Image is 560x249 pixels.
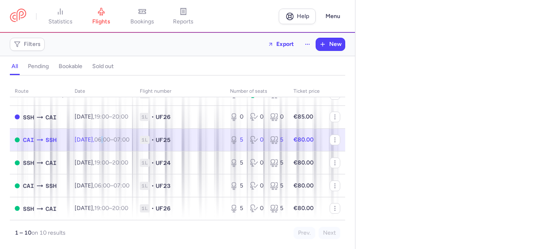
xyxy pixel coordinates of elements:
span: [DATE], [75,182,130,189]
time: 08:00 [114,91,130,98]
button: Export [262,38,299,51]
span: 1L [140,182,150,190]
span: – [94,205,128,212]
span: SSH [46,135,57,144]
span: statistics [48,18,73,25]
div: 5 [230,182,244,190]
span: SSH [23,204,34,213]
span: – [94,159,128,166]
h4: bookable [59,63,82,70]
time: 06:00 [94,136,110,143]
span: flights [92,18,110,25]
th: Ticket price [289,85,325,98]
div: 0 [230,113,244,121]
div: 0 [270,113,284,121]
button: New [316,38,345,50]
h4: pending [28,63,49,70]
div: 5 [230,159,244,167]
div: 5 [270,159,284,167]
div: 0 [250,113,264,121]
span: UF26 [156,204,171,212]
span: [DATE], [75,113,128,120]
strong: €80.00 [294,182,314,189]
div: 0 [250,204,264,212]
a: Help [279,9,316,24]
span: SSH [46,181,57,190]
a: CitizenPlane red outlined logo [10,9,26,24]
strong: 1 – 10 [15,229,32,236]
span: • [151,182,154,190]
span: CAI [46,113,57,122]
span: Filters [24,41,41,48]
a: flights [81,7,122,25]
span: CAI [23,135,34,144]
span: UF26 [156,113,171,121]
time: 19:00 [94,113,109,120]
span: – [94,113,128,120]
span: [DATE], [75,91,130,98]
span: – [94,182,130,189]
span: [DATE], [75,159,128,166]
span: CAI [23,181,34,190]
span: reports [173,18,193,25]
span: [DATE], [75,205,128,212]
th: date [70,85,135,98]
strong: €85.00 [294,113,313,120]
span: • [151,159,154,167]
span: CAI [46,158,57,167]
span: – [94,136,130,143]
th: route [10,85,70,98]
span: UF23 [156,182,171,190]
div: 5 [230,136,244,144]
span: 1L [140,136,150,144]
h4: sold out [92,63,114,70]
button: Prev. [294,227,315,239]
time: 06:00 [94,182,110,189]
time: 19:00 [94,159,109,166]
time: 07:00 [94,91,110,98]
span: SSH [23,113,34,122]
h4: all [11,63,18,70]
time: 20:00 [112,113,128,120]
div: 5 [270,182,284,190]
strong: €85.00 [294,91,313,98]
div: 5 [270,204,284,212]
span: • [151,113,154,121]
strong: €80.00 [294,159,314,166]
div: 0 [250,159,264,167]
span: on 10 results [32,229,66,236]
span: New [329,41,341,48]
time: 20:00 [112,159,128,166]
span: UF25 [156,136,171,144]
button: Menu [321,9,345,24]
time: 07:00 [114,182,130,189]
div: 0 [250,182,264,190]
time: 07:00 [114,136,130,143]
th: number of seats [225,85,289,98]
button: Filters [10,38,44,50]
strong: €80.00 [294,205,314,212]
button: Next [319,227,340,239]
span: • [151,136,154,144]
span: 1L [140,113,150,121]
span: 1L [140,159,150,167]
span: 1L [140,204,150,212]
strong: €80.00 [294,136,314,143]
time: 19:00 [94,205,109,212]
span: – [94,91,130,98]
span: UF24 [156,159,171,167]
a: statistics [40,7,81,25]
span: bookings [130,18,154,25]
div: 5 [270,136,284,144]
div: 5 [230,204,244,212]
a: reports [163,7,204,25]
th: Flight number [135,85,225,98]
a: bookings [122,7,163,25]
span: CAI [46,204,57,213]
span: Help [297,13,309,19]
span: SSH [23,158,34,167]
span: • [151,204,154,212]
span: [DATE], [75,136,130,143]
div: 0 [250,136,264,144]
time: 20:00 [112,205,128,212]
